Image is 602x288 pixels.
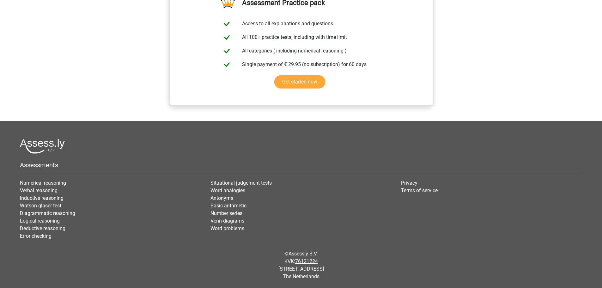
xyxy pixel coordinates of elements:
a: Logical reasoning [20,218,60,224]
a: Word analogies [210,187,245,193]
a: Privacy [401,180,417,186]
a: Watson glaser test [20,203,61,209]
a: Assessly B.V. [289,251,318,257]
a: Get started now [274,75,325,89]
tcxspan: Call 76121224 via 3CX [295,258,318,264]
a: Word problems [210,225,244,231]
a: Antonyms [210,195,233,201]
a: Error checking [20,233,52,239]
a: Number series [210,210,242,216]
a: Deductive reasoning [20,225,65,231]
a: Verbal reasoning [20,187,58,193]
a: Inductive reasoning [20,195,64,201]
div: © KVK: [STREET_ADDRESS] The Netherlands [15,245,587,285]
a: Venn diagrams [210,218,244,224]
img: Assessly logo [20,139,65,154]
h5: Assessments [20,161,582,169]
a: Numerical reasoning [20,180,66,186]
a: Diagrammatic reasoning [20,210,75,216]
a: Basic arithmetic [210,203,246,209]
a: Situational judgement tests [210,180,272,186]
a: Terms of service [401,187,438,193]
